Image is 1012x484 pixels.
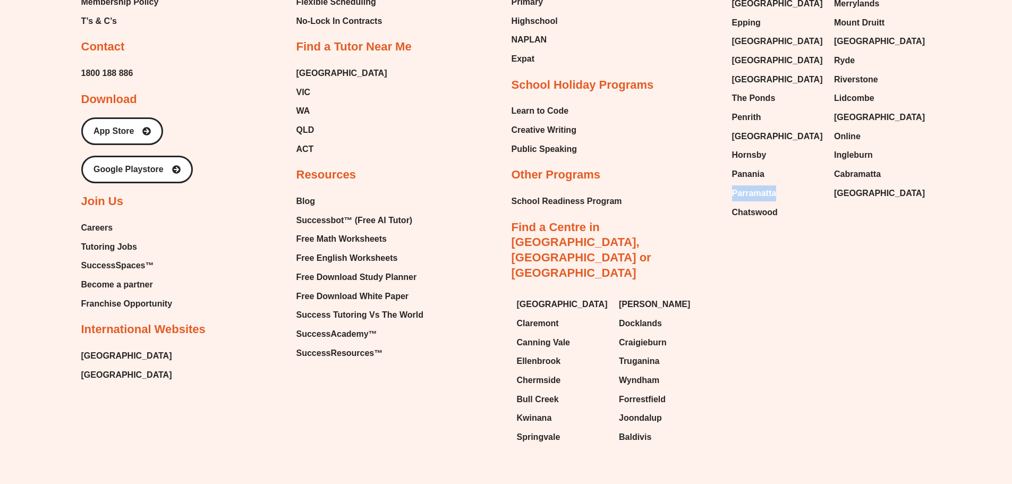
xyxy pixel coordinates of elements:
span: Ingleburn [834,147,873,163]
a: [GEOGRAPHIC_DATA] [834,109,926,125]
span: WA [296,103,310,119]
a: WA [296,103,387,119]
a: The Ponds [732,90,824,106]
a: ACT [296,141,387,157]
span: Hornsby [732,147,767,163]
span: App Store [93,127,134,135]
span: [GEOGRAPHIC_DATA] [834,185,925,201]
span: 1800 188 886 [81,65,133,81]
a: Bull Creek [517,392,609,407]
a: Craigieburn [619,335,711,351]
a: Google Playstore [81,156,193,183]
span: T’s & C’s [81,13,117,29]
span: Docklands [619,316,662,332]
a: Mount Druitt [834,15,926,31]
span: [GEOGRAPHIC_DATA] [732,53,823,69]
span: Free English Worksheets [296,250,398,266]
span: Claremont [517,316,559,332]
span: [GEOGRAPHIC_DATA] [517,296,608,312]
a: Free English Worksheets [296,250,423,266]
span: Successbot™ (Free AI Tutor) [296,213,413,228]
a: Baldivis [619,429,711,445]
h2: Download [81,92,137,107]
a: Truganina [619,353,711,369]
a: Success Tutoring Vs The World [296,307,423,323]
h2: Resources [296,167,356,183]
a: Riverstone [834,72,926,88]
span: Riverstone [834,72,878,88]
span: Ryde [834,53,855,69]
span: Mount Druitt [834,15,885,31]
a: Careers [81,220,173,236]
span: Creative Writing [512,122,576,138]
span: Craigieburn [619,335,667,351]
a: Public Speaking [512,141,577,157]
a: Hornsby [732,147,824,163]
span: Forrestfield [619,392,666,407]
a: Chatswood [732,205,824,220]
a: [GEOGRAPHIC_DATA] [732,72,824,88]
a: No-Lock In Contracts [296,13,387,29]
a: Claremont [517,316,609,332]
a: School Readiness Program [512,193,622,209]
a: NAPLAN [512,32,563,48]
span: Chatswood [732,205,778,220]
span: The Ponds [732,90,776,106]
span: Cabramatta [834,166,881,182]
span: ACT [296,141,314,157]
span: Kwinana [517,410,552,426]
h2: Other Programs [512,167,601,183]
span: [GEOGRAPHIC_DATA] [81,367,172,383]
a: Find a Centre in [GEOGRAPHIC_DATA], [GEOGRAPHIC_DATA] or [GEOGRAPHIC_DATA] [512,220,651,279]
span: Expat [512,51,535,67]
span: Tutoring Jobs [81,239,137,255]
a: Docklands [619,316,711,332]
span: Truganina [619,353,659,369]
a: Epping [732,15,824,31]
span: [PERSON_NAME] [619,296,690,312]
a: Cabramatta [834,166,926,182]
span: Lidcombe [834,90,874,106]
span: [GEOGRAPHIC_DATA] [732,72,823,88]
a: [PERSON_NAME] [619,296,711,312]
a: App Store [81,117,163,145]
span: Free Math Worksheets [296,231,387,247]
h2: School Holiday Programs [512,78,654,93]
span: Ellenbrook [517,353,561,369]
span: Wyndham [619,372,659,388]
span: [GEOGRAPHIC_DATA] [834,109,925,125]
a: [GEOGRAPHIC_DATA] [732,129,824,145]
a: T’s & C’s [81,13,159,29]
span: SuccessAcademy™ [296,326,377,342]
a: Kwinana [517,410,609,426]
span: Online [834,129,861,145]
span: Parramatta [732,185,777,201]
span: Bull Creek [517,392,559,407]
h2: Find a Tutor Near Me [296,39,412,55]
a: Creative Writing [512,122,577,138]
a: Joondalup [619,410,711,426]
a: SuccessResources™ [296,345,423,361]
span: Franchise Opportunity [81,296,173,312]
a: Tutoring Jobs [81,239,173,255]
a: Lidcombe [834,90,926,106]
span: [GEOGRAPHIC_DATA] [732,33,823,49]
a: SuccessSpaces™ [81,258,173,274]
a: Forrestfield [619,392,711,407]
span: VIC [296,84,311,100]
h2: Contact [81,39,125,55]
span: [GEOGRAPHIC_DATA] [732,129,823,145]
span: [GEOGRAPHIC_DATA] [834,33,925,49]
span: Blog [296,193,316,209]
span: No-Lock In Contracts [296,13,382,29]
h2: International Websites [81,322,206,337]
a: Highschool [512,13,563,29]
a: [GEOGRAPHIC_DATA] [732,53,824,69]
span: Become a partner [81,277,153,293]
span: SuccessSpaces™ [81,258,154,274]
a: Free Download White Paper [296,288,423,304]
a: Panania [732,166,824,182]
a: Blog [296,193,423,209]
